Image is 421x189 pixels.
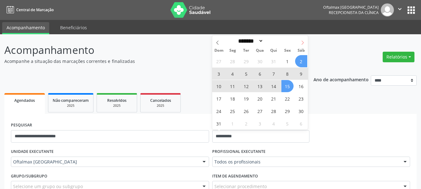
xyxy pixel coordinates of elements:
button:  [394,3,406,17]
div: Oftalmax [GEOGRAPHIC_DATA] [323,5,379,10]
select: Month [236,38,264,44]
span: Setembro 5, 2025 [281,117,294,130]
button: apps [406,5,417,16]
span: Agosto 20, 2025 [254,92,266,105]
span: Agosto 28, 2025 [268,105,280,117]
span: Setembro 1, 2025 [227,117,239,130]
span: Agosto 23, 2025 [295,92,307,105]
span: Agosto 30, 2025 [295,105,307,117]
span: Agosto 16, 2025 [295,80,307,92]
span: Agosto 31, 2025 [213,117,225,130]
span: Julho 30, 2025 [254,55,266,67]
span: Agosto 7, 2025 [268,68,280,80]
span: Sex [280,49,294,53]
span: Agosto 26, 2025 [240,105,252,117]
span: Agosto 10, 2025 [213,80,225,92]
span: Agosto 13, 2025 [254,80,266,92]
a: Acompanhamento [2,22,49,34]
label: PESQUISAR [11,120,32,130]
div: 2025 [145,103,176,108]
span: Seg [226,49,239,53]
span: Agosto 8, 2025 [281,68,294,80]
span: Sáb [294,49,308,53]
a: Beneficiários [56,22,91,33]
span: Dom [212,49,226,53]
button: Relatórios [383,52,414,62]
span: Agosto 27, 2025 [254,105,266,117]
span: Agosto 14, 2025 [268,80,280,92]
a: Central de Marcação [4,5,54,15]
span: Agosto 17, 2025 [213,92,225,105]
label: Grupo/Subgrupo [11,171,47,181]
span: Agosto 18, 2025 [227,92,239,105]
span: Agosto 29, 2025 [281,105,294,117]
span: Setembro 6, 2025 [295,117,307,130]
span: Todos os profissionais [214,159,398,165]
span: Agosto 25, 2025 [227,105,239,117]
i:  [396,6,403,12]
span: Oftalmax [GEOGRAPHIC_DATA] [13,159,196,165]
div: 2025 [101,103,132,108]
span: Setembro 4, 2025 [268,117,280,130]
span: Agosto 11, 2025 [227,80,239,92]
span: Agosto 12, 2025 [240,80,252,92]
span: Julho 28, 2025 [227,55,239,67]
span: Agosto 21, 2025 [268,92,280,105]
span: Agosto 4, 2025 [227,68,239,80]
span: Central de Marcação [16,7,54,12]
p: Ano de acompanhamento [313,75,369,83]
span: Agosto 2, 2025 [295,55,307,67]
span: Setembro 3, 2025 [254,117,266,130]
label: PROFISSIONAL EXECUTANTE [212,147,266,157]
span: Qui [267,49,280,53]
span: Agosto 1, 2025 [281,55,294,67]
span: Agosto 3, 2025 [213,68,225,80]
span: Agosto 9, 2025 [295,68,307,80]
div: 2025 [53,103,89,108]
label: Item de agendamento [212,171,258,181]
span: Agosto 19, 2025 [240,92,252,105]
span: Ter [239,49,253,53]
span: Cancelados [150,98,171,103]
span: Agosto 24, 2025 [213,105,225,117]
span: Resolvidos [107,98,127,103]
input: Year [263,38,284,44]
span: Julho 31, 2025 [268,55,280,67]
span: Agosto 15, 2025 [281,80,294,92]
span: Julho 29, 2025 [240,55,252,67]
span: Recepcionista da clínica [329,10,379,15]
span: Agosto 6, 2025 [254,68,266,80]
span: Setembro 2, 2025 [240,117,252,130]
label: UNIDADE EXECUTANTE [11,147,54,157]
span: Agosto 22, 2025 [281,92,294,105]
p: Acompanhe a situação das marcações correntes e finalizadas [4,58,293,64]
span: Julho 27, 2025 [213,55,225,67]
span: Agendados [14,98,35,103]
span: Agosto 5, 2025 [240,68,252,80]
span: Qua [253,49,267,53]
img: img [381,3,394,17]
p: Acompanhamento [4,42,293,58]
span: Não compareceram [53,98,89,103]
